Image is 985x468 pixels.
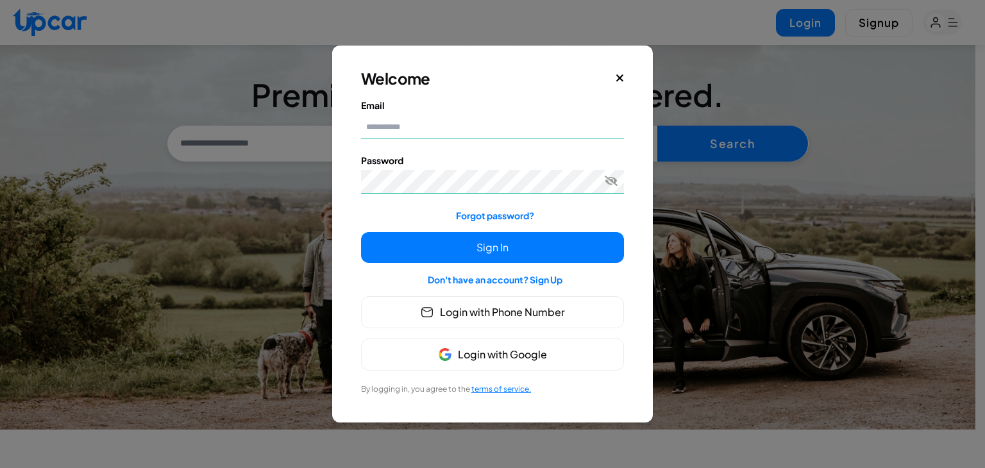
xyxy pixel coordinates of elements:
label: Password [361,154,624,167]
h3: Welcome [361,68,430,88]
button: Login with Phone Number [361,296,624,328]
a: Forgot password? [456,210,534,221]
span: terms of service. [471,384,531,394]
label: By logging in, you agree to the [361,383,531,395]
label: Email [361,99,624,112]
span: Login with Phone Number [440,305,565,320]
button: Login with Google [361,338,624,371]
img: Email Icon [421,306,434,319]
span: Login with Google [458,347,547,362]
button: Toggle password visibility [605,174,618,187]
a: Don't have an account? Sign Up [428,274,562,285]
button: Sign In [361,232,624,263]
img: Google Icon [439,348,451,361]
button: Close [616,72,625,84]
